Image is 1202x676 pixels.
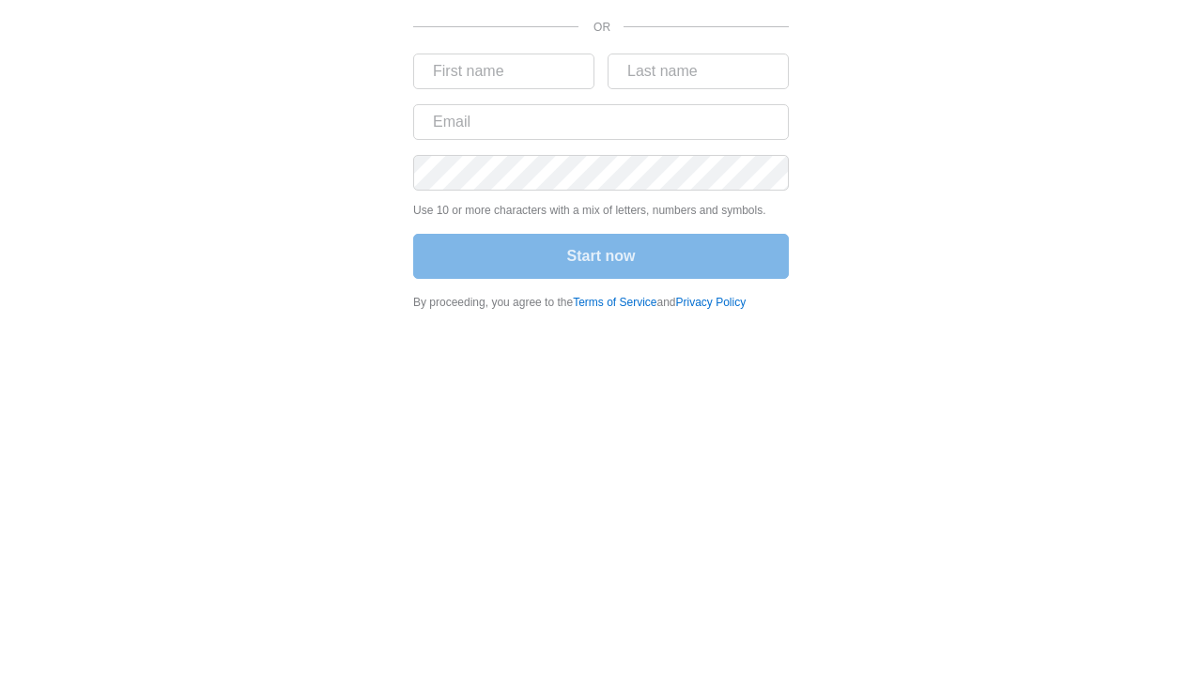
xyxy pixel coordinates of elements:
[573,296,656,309] a: Terms of Service
[413,202,789,219] p: Use 10 or more characters with a mix of letters, numbers and symbols.
[413,294,789,311] div: By proceeding, you agree to the and
[676,296,747,309] a: Privacy Policy
[413,54,594,89] input: First name
[608,54,789,89] input: Last name
[413,104,789,140] input: Email
[593,19,601,36] p: OR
